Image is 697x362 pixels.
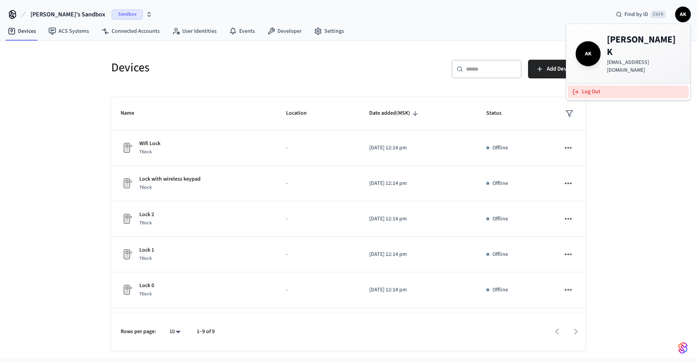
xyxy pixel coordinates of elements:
[139,255,152,262] span: Ttlock
[95,24,166,38] a: Connected Accounts
[369,107,420,119] span: Date added(MSK)
[568,85,689,98] button: Log Out
[678,342,688,354] img: SeamLogoGradient.69752ec5.svg
[165,326,184,337] div: 10
[675,7,691,22] button: AK
[676,7,690,21] span: AK
[223,24,261,38] a: Events
[369,286,468,294] p: [DATE] 12:14 pm
[308,24,350,38] a: Settings
[493,144,508,152] p: Offline
[493,250,508,259] p: Offline
[139,184,152,191] span: Ttlock
[2,24,42,38] a: Devices
[369,179,468,188] p: [DATE] 12:14 pm
[111,60,344,76] h5: Devices
[547,64,576,74] span: Add Devices
[139,211,154,219] p: Lock 2
[493,179,508,188] p: Offline
[30,10,105,19] span: [PERSON_NAME]'s Sandbox
[286,179,350,188] p: -
[486,107,512,119] span: Status
[607,34,681,59] h4: [PERSON_NAME] K
[197,328,215,336] p: 1–9 of 9
[139,246,154,254] p: Lock 1
[493,286,508,294] p: Offline
[286,107,317,119] span: Location
[139,291,152,297] span: Ttlock
[286,286,350,294] p: -
[624,11,648,18] span: Find by ID
[42,24,95,38] a: ACS Systems
[139,149,152,155] span: Ttlock
[286,250,350,259] p: -
[528,60,586,78] button: Add Devices
[610,7,672,21] div: Find by IDCtrl K
[139,220,152,226] span: Ttlock
[651,11,666,18] span: Ctrl K
[166,24,223,38] a: User Identities
[577,43,599,65] span: AK
[607,59,681,74] p: [EMAIL_ADDRESS][DOMAIN_NAME]
[139,175,201,183] p: Lock with wireless keypad
[493,215,508,223] p: Offline
[121,328,156,336] p: Rows per page:
[121,284,133,296] img: Placeholder Lock Image
[121,107,144,119] span: Name
[369,250,468,259] p: [DATE] 12:14 pm
[261,24,308,38] a: Developer
[286,215,350,223] p: -
[139,282,154,290] p: Lock 0
[121,213,133,225] img: Placeholder Lock Image
[121,248,133,261] img: Placeholder Lock Image
[369,215,468,223] p: [DATE] 12:14 pm
[139,140,160,148] p: Wifi Lock
[121,177,133,190] img: Placeholder Lock Image
[121,142,133,154] img: Placeholder Lock Image
[112,9,143,20] span: Sandbox
[286,144,350,152] p: -
[369,144,468,152] p: [DATE] 12:14 pm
